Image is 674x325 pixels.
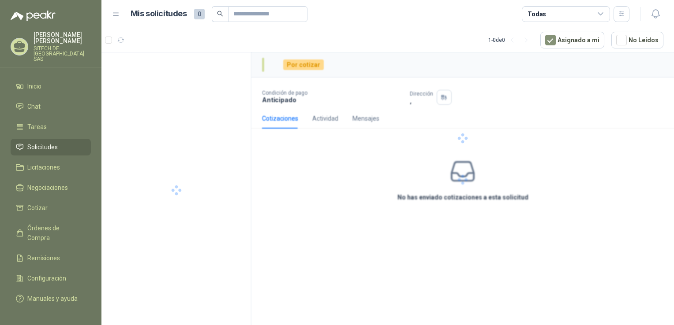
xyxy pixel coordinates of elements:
span: Configuración [27,273,66,283]
span: Manuales y ayuda [27,294,78,303]
a: Cotizar [11,199,91,216]
p: [PERSON_NAME] [PERSON_NAME] [34,32,91,44]
span: Cotizar [27,203,48,213]
span: Negociaciones [27,183,68,192]
a: Remisiones [11,250,91,266]
span: Órdenes de Compra [27,223,82,243]
span: Chat [27,102,41,111]
span: Licitaciones [27,162,60,172]
h1: Mis solicitudes [131,7,187,20]
a: Órdenes de Compra [11,220,91,246]
span: 0 [194,9,205,19]
button: Asignado a mi [540,32,604,48]
a: Licitaciones [11,159,91,176]
a: Solicitudes [11,139,91,155]
div: 1 - 0 de 0 [488,33,533,47]
a: Inicio [11,78,91,95]
button: No Leídos [611,32,663,48]
a: Negociaciones [11,179,91,196]
img: Logo peakr [11,11,56,21]
div: Todas [528,9,546,19]
span: Remisiones [27,253,60,263]
span: search [217,11,223,17]
span: Tareas [27,122,47,132]
p: SITECH DE [GEOGRAPHIC_DATA] SAS [34,46,91,62]
a: Manuales y ayuda [11,290,91,307]
a: Chat [11,98,91,115]
span: Solicitudes [27,142,58,152]
a: Tareas [11,118,91,135]
span: Inicio [27,81,41,91]
a: Configuración [11,270,91,287]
